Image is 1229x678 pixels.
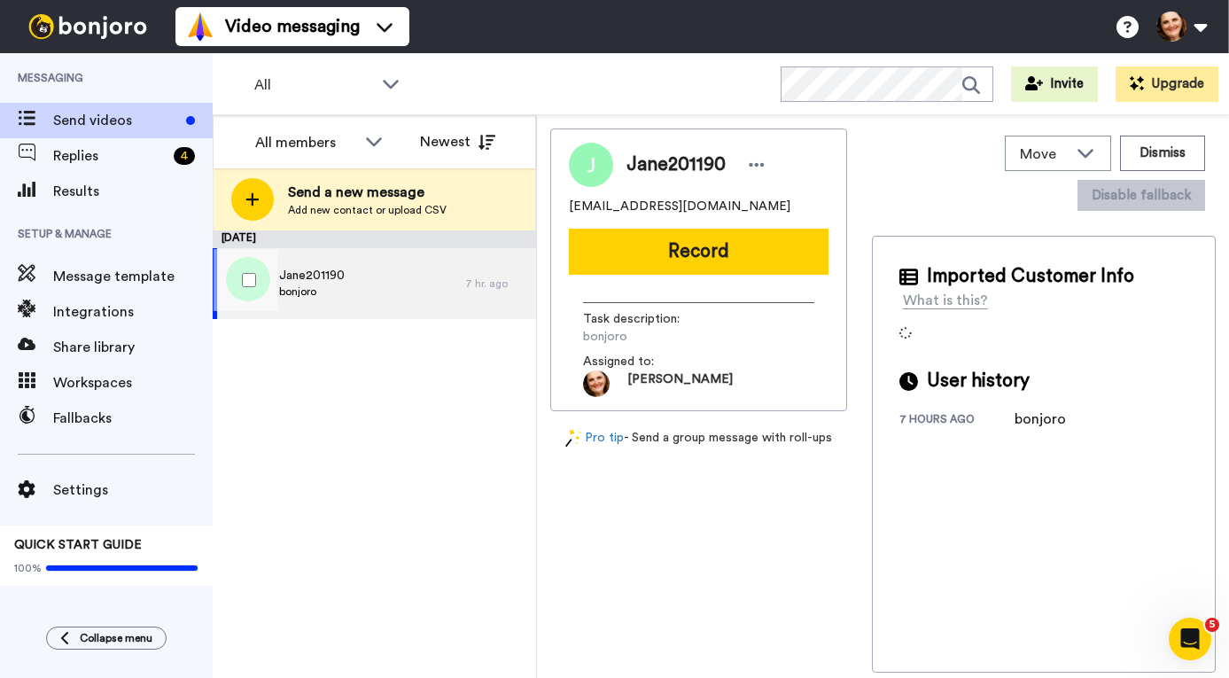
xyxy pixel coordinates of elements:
button: Record [569,229,828,275]
img: magic-wand.svg [565,429,581,448]
div: [DATE] [213,230,536,248]
span: Send a new message [288,182,447,203]
div: 4 [174,147,195,165]
div: - Send a group message with roll-ups [550,429,847,448]
span: bonjoro [583,328,751,346]
span: QUICK START GUIDE [14,539,142,551]
span: bonjoro [279,284,345,299]
button: Upgrade [1116,66,1218,102]
span: Send videos [53,110,179,131]
span: Message template [53,266,213,287]
div: 7 hours ago [899,412,1015,430]
button: Invite [1011,66,1098,102]
span: Collapse menu [80,631,152,645]
button: Dismiss [1120,136,1205,171]
button: Collapse menu [46,627,167,650]
span: Task description : [583,310,707,328]
img: bj-logo-header-white.svg [21,14,154,39]
div: 7 hr. ago [465,277,527,291]
button: Newest [407,124,509,160]
img: 50725f8f-7e50-4405-bc7c-efec7736be96-1614828186.jpg [583,370,610,397]
span: [EMAIL_ADDRESS][DOMAIN_NAME] [569,198,790,215]
span: 5 [1205,618,1219,632]
img: Profile Image [569,143,613,187]
span: 100% [14,561,42,575]
img: vm-color.svg [186,12,214,41]
span: Fallbacks [53,408,213,429]
span: [PERSON_NAME] [627,370,733,397]
iframe: Intercom live chat [1169,618,1211,660]
a: Pro tip [565,429,624,448]
div: All members [255,132,356,153]
div: What is this? [903,290,988,311]
span: Video messaging [225,14,360,39]
span: User history [927,368,1030,394]
span: Jane201190 [626,152,726,178]
span: Share library [53,337,213,358]
span: Jane201190 [279,267,345,284]
span: Settings [53,479,213,501]
button: Disable fallback [1077,180,1205,211]
span: Replies [53,145,167,167]
span: All [254,74,373,96]
span: Workspaces [53,372,213,394]
span: Integrations [53,301,213,323]
span: Assigned to: [583,353,707,370]
span: Move [1020,144,1068,165]
span: Add new contact or upload CSV [288,203,447,217]
span: Imported Customer Info [927,263,1134,290]
span: Results [53,181,213,202]
div: bonjoro [1015,409,1103,430]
